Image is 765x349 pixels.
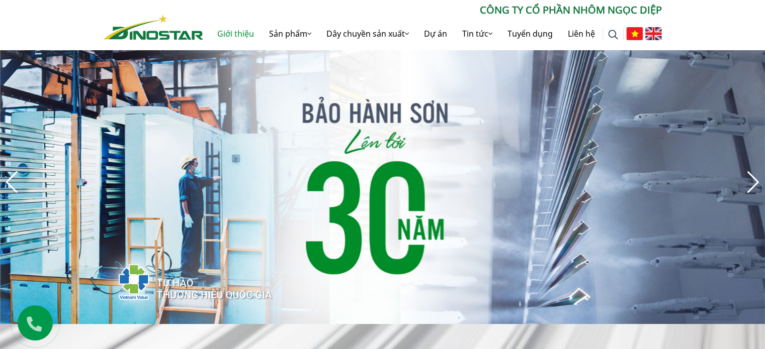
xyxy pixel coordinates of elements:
a: Liên hệ [560,18,603,50]
a: Tin tức [455,18,500,50]
a: Dây chuyền sản xuất [319,18,416,50]
p: CÔNG TY CỔ PHẦN NHÔM NGỌC DIỆP [203,3,662,18]
div: Previous slide [5,171,19,193]
a: Sản phẩm [262,18,319,50]
img: search [608,30,618,40]
a: Dự án [416,18,455,50]
img: Nhôm Dinostar [104,15,203,40]
a: Tuyển dụng [500,18,560,50]
a: Nhôm Dinostar [104,13,203,39]
a: Giới thiệu [210,18,262,50]
img: thqg [89,246,274,314]
img: Tiếng Việt [626,27,643,40]
div: Next slide [746,171,760,193]
img: English [645,27,662,40]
